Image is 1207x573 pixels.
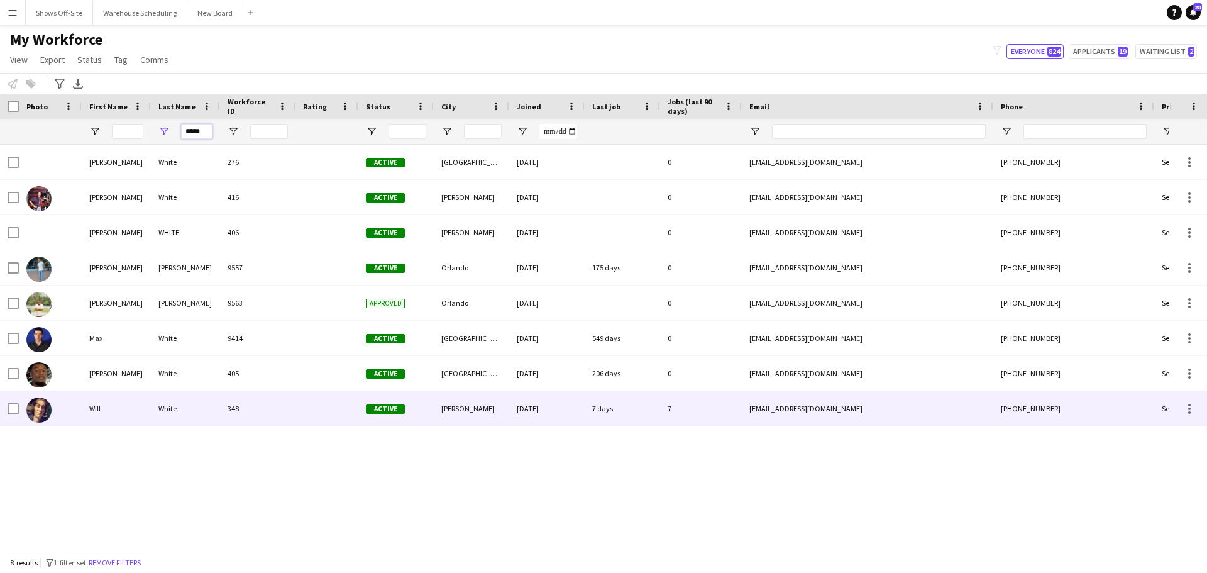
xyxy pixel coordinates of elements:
div: 416 [220,180,295,214]
input: First Name Filter Input [112,124,143,139]
div: 276 [220,145,295,179]
span: My Workforce [10,30,102,49]
div: [DATE] [509,180,585,214]
div: [GEOGRAPHIC_DATA] [434,321,509,355]
div: 348 [220,391,295,426]
div: White [151,145,220,179]
div: [GEOGRAPHIC_DATA] [434,356,509,391]
div: [PHONE_NUMBER] [993,145,1154,179]
button: Shows Off-Site [26,1,93,25]
div: 405 [220,356,295,391]
button: Waiting list2 [1135,44,1197,59]
button: Open Filter Menu [89,126,101,137]
img: Joshua Whitehead [26,257,52,282]
div: 0 [660,250,742,285]
div: 9557 [220,250,295,285]
span: Email [749,102,769,111]
div: 206 days [585,356,660,391]
span: Export [40,54,65,65]
input: Workforce ID Filter Input [250,124,288,139]
div: [EMAIL_ADDRESS][DOMAIN_NAME] [742,391,993,426]
img: Will White [26,398,52,423]
button: New Board [187,1,243,25]
div: [EMAIL_ADDRESS][DOMAIN_NAME] [742,321,993,355]
div: 7 [660,391,742,426]
button: Open Filter Menu [517,126,528,137]
div: 0 [660,145,742,179]
span: Active [366,228,405,238]
span: Jobs (last 90 days) [668,97,719,116]
div: [DATE] [509,215,585,250]
input: Phone Filter Input [1023,124,1147,139]
div: Orlando [434,250,509,285]
div: 406 [220,215,295,250]
span: Tag [114,54,128,65]
app-action-btn: Advanced filters [52,76,67,91]
a: View [5,52,33,68]
div: White [151,321,220,355]
input: Last Name Filter Input [181,124,212,139]
div: [EMAIL_ADDRESS][DOMAIN_NAME] [742,215,993,250]
button: Everyone824 [1006,44,1064,59]
span: City [441,102,456,111]
div: [PERSON_NAME] [82,250,151,285]
div: [EMAIL_ADDRESS][DOMAIN_NAME] [742,145,993,179]
div: [PERSON_NAME] [82,356,151,391]
div: 549 days [585,321,660,355]
a: 28 [1186,5,1201,20]
div: [PHONE_NUMBER] [993,391,1154,426]
span: Active [366,404,405,414]
span: First Name [89,102,128,111]
div: [PERSON_NAME] [434,391,509,426]
div: 0 [660,356,742,391]
div: [PERSON_NAME] [151,250,220,285]
div: [DATE] [509,391,585,426]
span: Active [366,158,405,167]
div: [DATE] [509,321,585,355]
button: Open Filter Menu [1162,126,1173,137]
span: 28 [1193,3,1202,11]
span: Last job [592,102,620,111]
input: Status Filter Input [389,124,426,139]
button: Applicants19 [1069,44,1130,59]
span: Active [366,193,405,203]
span: Approved [366,299,405,308]
app-action-btn: Export XLSX [70,76,85,91]
span: View [10,54,28,65]
div: [EMAIL_ADDRESS][DOMAIN_NAME] [742,250,993,285]
button: Open Filter Menu [1001,126,1012,137]
div: 0 [660,180,742,214]
span: Last Name [158,102,196,111]
div: 7 days [585,391,660,426]
button: Warehouse Scheduling [93,1,187,25]
a: Status [72,52,107,68]
a: Export [35,52,70,68]
div: [DATE] [509,286,585,320]
div: White [151,180,220,214]
div: [DATE] [509,250,585,285]
span: 19 [1118,47,1128,57]
div: [PHONE_NUMBER] [993,180,1154,214]
div: Orlando [434,286,509,320]
div: 175 days [585,250,660,285]
span: Phone [1001,102,1023,111]
div: [PERSON_NAME] [82,145,151,179]
div: [DATE] [509,356,585,391]
div: [PERSON_NAME] [151,286,220,320]
div: White [151,356,220,391]
img: Morris White [26,362,52,387]
button: Open Filter Menu [749,126,761,137]
span: Status [77,54,102,65]
span: 2 [1188,47,1194,57]
span: Rating [303,102,327,111]
div: WHITE [151,215,220,250]
div: Will [82,391,151,426]
div: [PHONE_NUMBER] [993,215,1154,250]
div: [EMAIL_ADDRESS][DOMAIN_NAME] [742,180,993,214]
div: [PERSON_NAME] [434,215,509,250]
input: Email Filter Input [772,124,986,139]
span: Comms [140,54,168,65]
button: Open Filter Menu [441,126,453,137]
img: Max White [26,327,52,352]
div: White [151,391,220,426]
